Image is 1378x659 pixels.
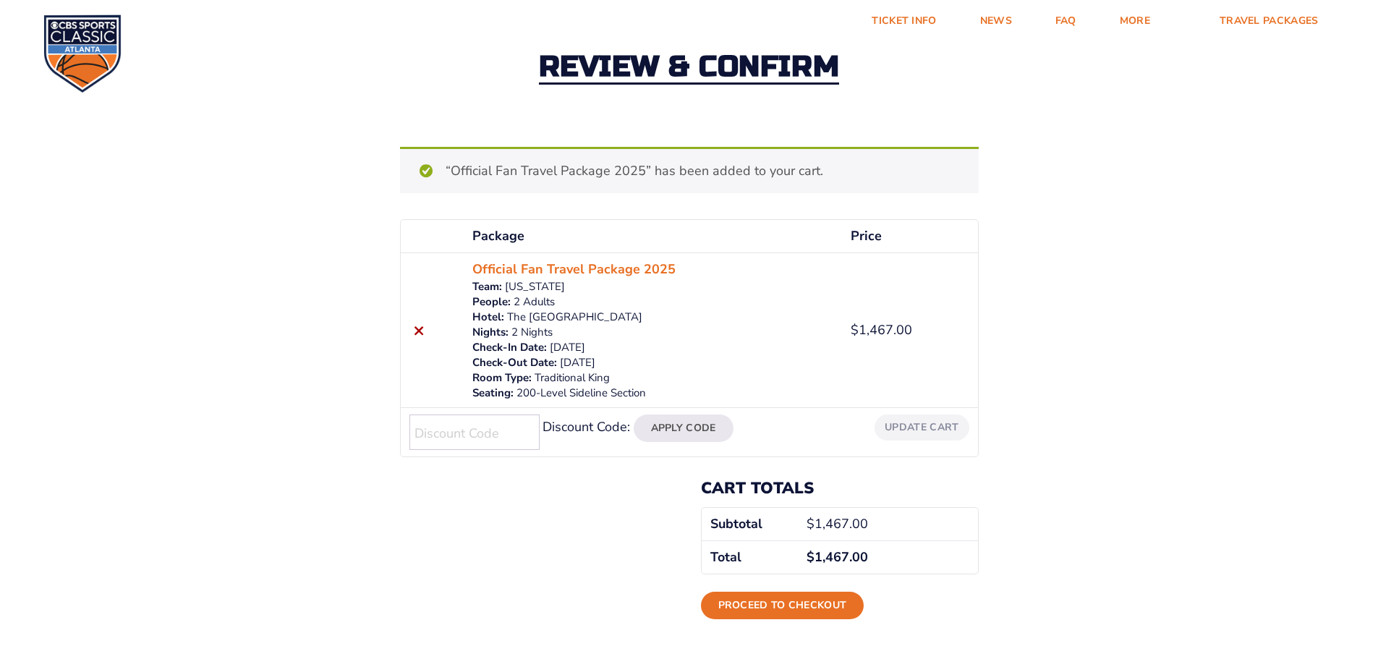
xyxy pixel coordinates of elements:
[807,548,815,566] span: $
[543,418,630,435] label: Discount Code:
[409,414,540,450] input: Discount Code
[472,355,557,370] dt: Check-Out Date:
[634,414,733,442] button: Apply Code
[400,147,979,193] div: “Official Fan Travel Package 2025” has been added to your cart.
[472,340,833,355] p: [DATE]
[472,310,833,325] p: The [GEOGRAPHIC_DATA]
[851,321,912,339] bdi: 1,467.00
[472,340,547,355] dt: Check-In Date:
[807,515,868,532] bdi: 1,467.00
[472,279,833,294] p: [US_STATE]
[472,325,509,340] dt: Nights:
[43,14,122,93] img: CBS Sports Classic
[807,515,815,532] span: $
[472,370,833,386] p: Traditional King
[472,355,833,370] p: [DATE]
[472,260,676,279] a: Official Fan Travel Package 2025
[875,414,969,440] button: Update cart
[472,386,514,401] dt: Seating:
[701,592,864,619] a: Proceed to checkout
[472,325,833,340] p: 2 Nights
[472,294,833,310] p: 2 Adults
[702,540,799,574] th: Total
[702,508,799,540] th: Subtotal
[851,321,859,339] span: $
[464,220,842,252] th: Package
[472,294,511,310] dt: People:
[472,370,532,386] dt: Room Type:
[472,310,504,325] dt: Hotel:
[807,548,868,566] bdi: 1,467.00
[842,220,977,252] th: Price
[472,386,833,401] p: 200-Level Sideline Section
[539,52,840,85] h2: Review & Confirm
[472,279,502,294] dt: Team:
[409,320,429,340] a: Remove this item
[701,479,979,498] h2: Cart totals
